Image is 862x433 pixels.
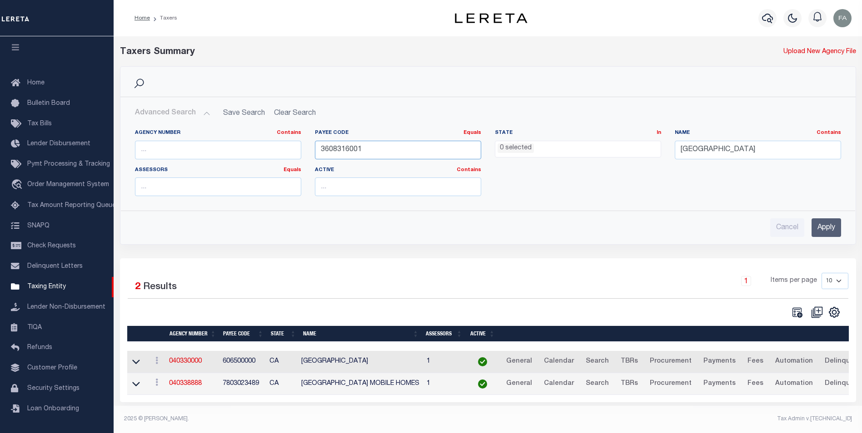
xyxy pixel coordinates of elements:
[315,167,481,174] label: Active
[455,13,528,23] img: logo-dark.svg
[466,326,498,342] th: Active: activate to sort column ascending
[169,380,202,387] a: 040338888
[495,129,661,137] label: State
[495,415,852,423] div: Tax Admin v.[TECHNICAL_ID]
[135,129,301,137] label: Agency Number
[646,354,696,369] a: Procurement
[219,326,267,342] th: Payee Code: activate to sort column ascending
[582,354,613,369] a: Search
[657,130,661,135] a: In
[135,167,301,174] label: Assessors
[27,263,83,270] span: Delinquent Letters
[771,276,817,286] span: Items per page
[540,377,578,391] a: Calendar
[743,377,767,391] a: Fees
[150,14,177,22] li: Taxers
[135,104,210,122] button: Advanced Search
[463,130,481,135] a: Equals
[143,280,177,295] label: Results
[502,354,536,369] a: General
[817,130,841,135] a: Contains
[27,202,116,209] span: Tax Amount Reporting Queue
[219,373,266,395] td: 7803023489
[27,365,77,371] span: Customer Profile
[478,379,487,389] img: check-icon-green.svg
[169,358,202,364] a: 040330000
[770,218,804,237] input: Cancel
[771,354,817,369] a: Automation
[617,354,642,369] a: TBRs
[284,167,301,172] a: Equals
[812,218,841,237] input: Apply
[135,15,150,21] a: Home
[135,282,140,292] span: 2
[771,377,817,391] a: Automation
[27,182,109,188] span: Order Management System
[315,129,481,137] label: Payee Code
[27,243,76,249] span: Check Requests
[277,130,301,135] a: Contains
[582,377,613,391] a: Search
[502,377,536,391] a: General
[135,141,301,159] input: ...
[166,326,219,342] th: Agency Number: activate to sort column ascending
[833,9,852,27] img: svg+xml;base64,PHN2ZyB4bWxucz0iaHR0cDovL3d3dy53My5vcmcvMjAwMC9zdmciIHBvaW50ZXItZXZlbnRzPSJub25lIi...
[741,276,751,286] a: 1
[299,326,422,342] th: Name: activate to sort column ascending
[646,377,696,391] a: Procurement
[219,351,266,373] td: 606500000
[27,161,110,167] span: Pymt Processing & Tracking
[27,121,52,127] span: Tax Bills
[423,351,466,373] td: 1
[27,222,50,229] span: SNAPQ
[27,80,45,86] span: Home
[617,377,642,391] a: TBRs
[27,100,70,107] span: Bulletin Board
[498,143,534,153] li: 0 selected
[117,415,488,423] div: 2025 © [PERSON_NAME].
[478,357,487,366] img: check-icon-green.svg
[27,324,42,330] span: TIQA
[457,167,481,172] a: Contains
[27,406,79,412] span: Loan Onboarding
[120,45,669,59] div: Taxers Summary
[675,129,841,137] label: Name
[266,351,298,373] td: CA
[267,326,300,342] th: State: activate to sort column ascending
[27,141,90,147] span: Lender Disbursement
[27,344,52,351] span: Refunds
[699,377,740,391] a: Payments
[135,177,301,196] input: ...
[27,304,105,310] span: Lender Non-Disbursement
[699,354,740,369] a: Payments
[675,141,841,159] input: ...
[315,141,481,159] input: ...
[540,354,578,369] a: Calendar
[298,373,423,395] td: [GEOGRAPHIC_DATA] MOBILE HOMES
[298,351,423,373] td: [GEOGRAPHIC_DATA]
[315,177,481,196] input: ...
[11,179,25,191] i: travel_explore
[423,373,466,395] td: 1
[783,47,856,57] a: Upload New Agency File
[422,326,466,342] th: Assessors: activate to sort column ascending
[743,354,767,369] a: Fees
[266,373,298,395] td: CA
[27,385,80,392] span: Security Settings
[27,284,66,290] span: Taxing Entity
